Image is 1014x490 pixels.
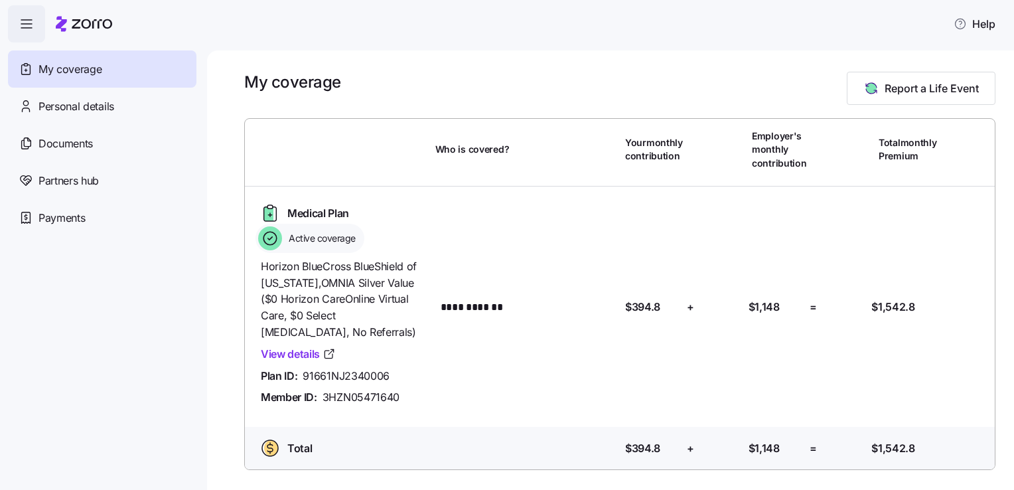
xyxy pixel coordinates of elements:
[8,125,196,162] a: Documents
[749,299,780,315] span: $1,148
[749,440,780,457] span: $1,148
[261,368,297,384] span: Plan ID:
[303,368,390,384] span: 91661NJ2340006
[871,299,914,315] span: $1,542.8
[38,135,93,152] span: Documents
[261,258,425,341] span: Horizon BlueCross BlueShield of [US_STATE] , OMNIA Silver Value ($0 Horizon CareOnline Virtual Ca...
[285,232,356,245] span: Active coverage
[8,162,196,199] a: Partners hub
[38,98,114,115] span: Personal details
[287,205,349,222] span: Medical Plan
[625,136,683,163] span: Your monthly contribution
[687,299,694,315] span: +
[435,143,510,156] span: Who is covered?
[287,440,312,457] span: Total
[38,210,85,226] span: Payments
[8,50,196,88] a: My coverage
[954,16,995,32] span: Help
[38,61,102,78] span: My coverage
[810,440,817,457] span: =
[625,299,660,315] span: $394.8
[879,136,937,163] span: Total monthly Premium
[885,80,979,96] span: Report a Life Event
[323,389,399,406] span: 3HZN05471640
[847,72,995,105] button: Report a Life Event
[8,199,196,236] a: Payments
[625,440,660,457] span: $394.8
[943,11,1006,37] button: Help
[752,129,807,170] span: Employer's monthly contribution
[687,440,694,457] span: +
[261,346,336,363] a: View details
[810,299,817,315] span: =
[244,72,341,92] h1: My coverage
[871,440,914,457] span: $1,542.8
[261,389,317,406] span: Member ID:
[8,88,196,125] a: Personal details
[38,173,99,189] span: Partners hub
